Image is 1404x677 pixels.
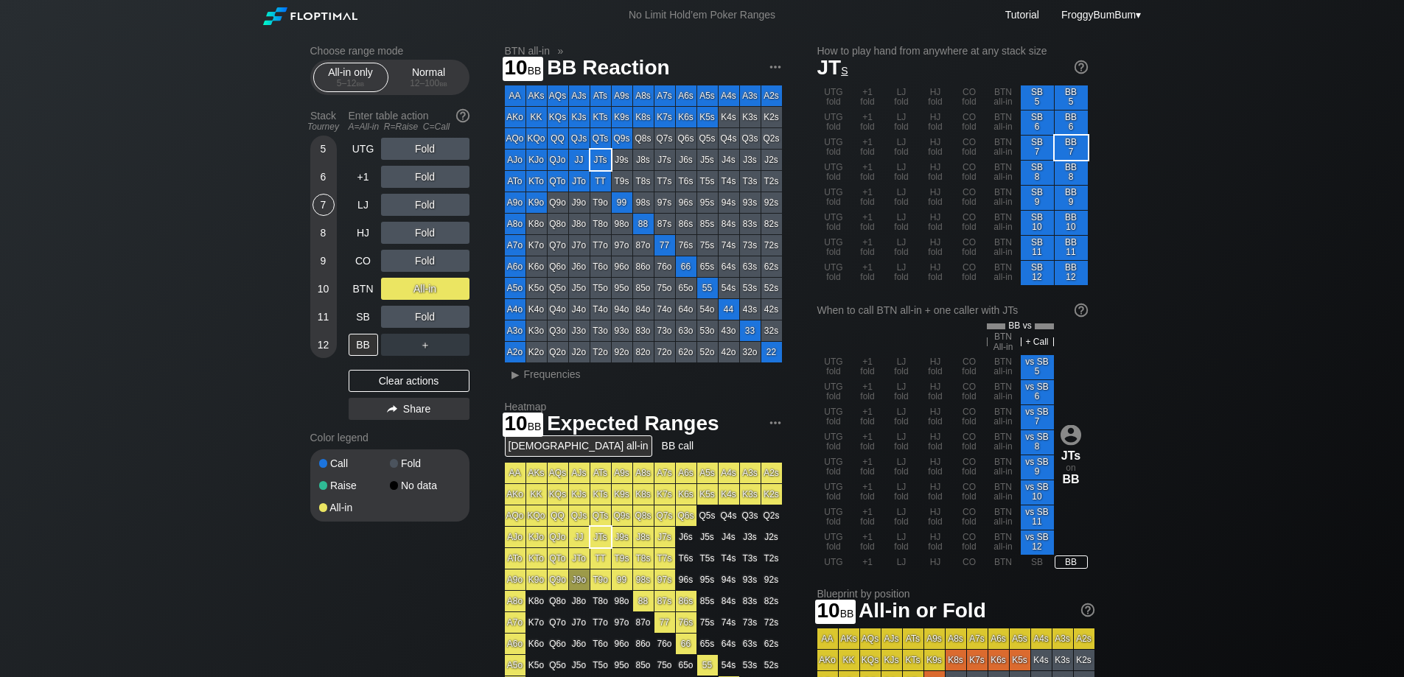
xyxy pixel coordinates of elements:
[312,194,335,216] div: 7
[719,128,739,149] div: Q4s
[987,211,1020,235] div: BTN all-in
[654,214,675,234] div: 87s
[569,171,590,192] div: JTo
[548,320,568,341] div: Q3o
[612,171,632,192] div: T9s
[697,299,718,320] div: 54o
[304,104,343,138] div: Stack
[569,235,590,256] div: J7o
[505,214,525,234] div: A8o
[398,78,460,88] div: 12 – 100
[349,278,378,300] div: BTN
[320,78,382,88] div: 5 – 12
[719,320,739,341] div: 43o
[1055,236,1088,260] div: BB 11
[590,299,611,320] div: T4o
[548,214,568,234] div: Q8o
[654,299,675,320] div: 74o
[633,278,654,298] div: 85o
[349,250,378,272] div: CO
[612,214,632,234] div: 98o
[676,256,696,277] div: 66
[697,107,718,127] div: K5s
[505,192,525,213] div: A9o
[612,128,632,149] div: Q9s
[987,136,1020,160] div: BTN all-in
[505,171,525,192] div: ATo
[550,45,571,57] span: »
[1055,161,1088,185] div: BB 8
[319,458,390,469] div: Call
[548,235,568,256] div: Q7o
[263,7,357,25] img: Floptimal logo
[719,150,739,170] div: J4s
[676,342,696,362] div: 62o
[676,171,696,192] div: T6s
[569,278,590,298] div: J5o
[767,59,783,75] img: ellipsis.fd386fe8.svg
[719,256,739,277] div: 64s
[548,342,568,362] div: Q2o
[633,107,654,127] div: K8s
[395,63,463,91] div: Normal
[612,320,632,341] div: 93o
[548,85,568,106] div: AQs
[569,192,590,213] div: J9o
[1055,111,1088,135] div: BB 6
[590,235,611,256] div: T7o
[697,320,718,341] div: 53o
[885,261,918,285] div: LJ fold
[654,342,675,362] div: 72o
[885,161,918,185] div: LJ fold
[817,304,1088,316] div: When to call BTN all-in + one caller with JTs
[697,342,718,362] div: 52o
[761,278,782,298] div: 52s
[528,61,542,77] span: bb
[612,150,632,170] div: J9s
[919,211,952,235] div: HJ fold
[633,342,654,362] div: 82o
[761,214,782,234] div: 82s
[817,161,851,185] div: UTG fold
[993,332,1013,352] span: BTN All-in
[590,342,611,362] div: T2o
[740,214,761,234] div: 83s
[505,128,525,149] div: AQo
[387,405,397,413] img: share.864f2f62.svg
[526,320,547,341] div: K3o
[381,166,469,188] div: Fold
[1055,261,1088,285] div: BB 12
[654,256,675,277] div: 76o
[697,192,718,213] div: 95s
[569,150,590,170] div: JJ
[349,194,378,216] div: LJ
[1021,111,1054,135] div: SB 6
[987,236,1020,260] div: BTN all-in
[633,85,654,106] div: A8s
[1005,9,1039,21] a: Tutorial
[633,192,654,213] div: 98s
[817,236,851,260] div: UTG fold
[548,192,568,213] div: Q9o
[1055,85,1088,110] div: BB 5
[1055,136,1088,160] div: BB 7
[1080,602,1096,618] img: help.32db89a4.svg
[633,128,654,149] div: Q8s
[987,85,1020,110] div: BTN all-in
[569,342,590,362] div: J2o
[1021,261,1054,285] div: SB 12
[885,85,918,110] div: LJ fold
[349,104,469,138] div: Enter table action
[885,236,918,260] div: LJ fold
[612,235,632,256] div: 97o
[1021,186,1054,210] div: SB 9
[740,150,761,170] div: J3s
[761,128,782,149] div: Q2s
[548,171,568,192] div: QTo
[381,250,469,272] div: Fold
[1021,161,1054,185] div: SB 8
[569,214,590,234] div: J8o
[851,211,884,235] div: +1 fold
[919,136,952,160] div: HJ fold
[761,85,782,106] div: A2s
